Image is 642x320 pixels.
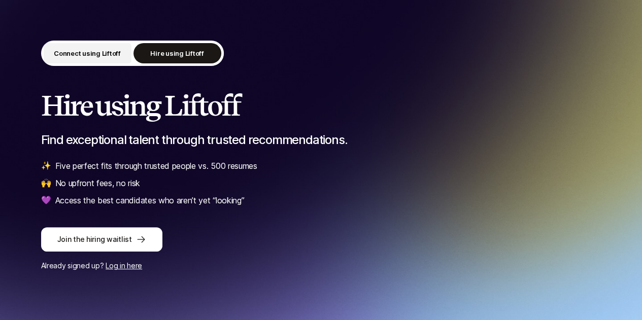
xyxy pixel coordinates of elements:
[106,261,142,270] a: Log in here
[150,48,204,58] p: Hire using Liftoff
[55,194,245,207] p: Access the best candidates who aren’t yet “looking”
[41,227,162,252] button: Join the hiring waitlist
[55,176,140,190] p: No upfront fees, no risk
[41,159,51,172] span: ✨
[41,90,601,121] h2: Hire using Liftoff
[41,260,601,272] p: Already signed up?
[41,227,601,252] a: Join the hiring waitlist
[41,194,51,207] span: 💜️
[41,176,51,190] span: 🙌
[41,133,601,147] p: Find exceptional talent through trusted recommendations.
[54,48,121,58] p: Connect using Liftoff
[55,159,257,172] p: Five perfect fits through trusted people vs. 500 resumes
